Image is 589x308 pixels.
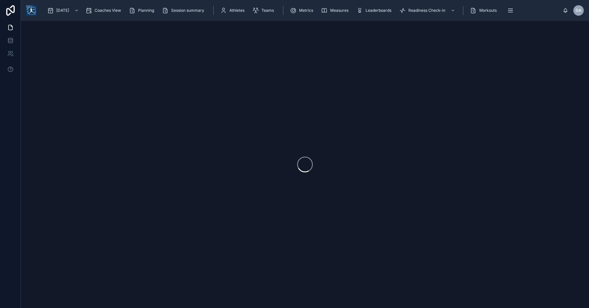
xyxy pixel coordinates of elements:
[83,5,126,16] a: Coaches View
[319,5,353,16] a: Measures
[229,8,244,13] span: Athletes
[366,8,391,13] span: Leaderboards
[45,5,82,16] a: [DATE]
[26,5,37,16] img: App logo
[218,5,249,16] a: Athletes
[95,8,121,13] span: Coaches View
[42,3,563,18] div: scrollable content
[468,5,501,16] a: Workouts
[288,5,318,16] a: Metrics
[127,5,159,16] a: Planning
[250,5,278,16] a: Teams
[138,8,154,13] span: Planning
[408,8,445,13] span: Readiness Check-in
[160,5,209,16] a: Session summary
[56,8,69,13] span: [DATE]
[479,8,497,13] span: Workouts
[261,8,274,13] span: Teams
[397,5,458,16] a: Readiness Check-in
[354,5,396,16] a: Leaderboards
[576,8,581,13] span: DA
[330,8,348,13] span: Measures
[171,8,204,13] span: Session summary
[299,8,313,13] span: Metrics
